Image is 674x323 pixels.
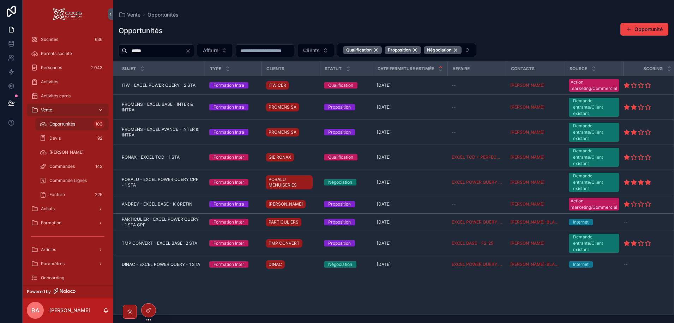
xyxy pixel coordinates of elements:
a: [PERSON_NAME] [510,154,560,160]
a: Vente [27,104,109,116]
span: DINAC [269,262,282,267]
a: [PERSON_NAME]-BLANC [510,219,560,225]
span: [PERSON_NAME] [510,154,544,160]
a: ITW - EXCEL POWER QUERY - 2 STA [122,83,201,88]
a: Formation Intra [209,201,257,207]
a: Formation Intra [209,104,257,110]
a: Devis92 [35,132,109,145]
span: TMP CONVERT - EXCEL BASE -2 STA [122,240,197,246]
p: [PERSON_NAME] [49,307,90,314]
span: Activités cards [41,93,71,99]
div: Négociation [328,179,352,185]
span: RONAX - EXCEL TCD - 1 STA [122,154,180,160]
span: Affaire [452,66,470,72]
a: Formation [27,217,109,229]
span: Contacts [511,66,535,72]
span: Vente [127,11,140,18]
span: Onboarding [41,275,64,281]
span: -- [452,104,456,110]
a: EXCEL POWER QUERY - F1-25 [452,219,502,225]
button: Select Button [337,43,476,57]
a: ITW CER [266,81,289,90]
span: Sociétés [41,37,58,42]
a: DINAC - EXCEL POWER QUERY - 1 STA [122,262,201,267]
div: Qualification [343,46,382,54]
a: Internet [569,219,619,225]
span: -- [452,129,456,135]
span: [DATE] [377,262,391,267]
a: Formation Inter [209,261,257,268]
a: [PERSON_NAME] [510,83,560,88]
div: 92 [95,134,104,142]
a: PROMENS SA [266,128,299,136]
span: [PERSON_NAME] [510,104,544,110]
span: Vente [41,107,52,113]
a: [PERSON_NAME] [510,179,560,185]
a: Articles [27,243,109,256]
a: [DATE] [377,104,443,110]
a: Opportunités [148,11,179,18]
a: ANDREY - EXCEL BASE - K CRETIN [122,201,201,207]
span: ITW CER [269,83,286,88]
a: RONAX - EXCEL TCD - 1 STA [122,154,201,160]
span: Facture [49,192,65,197]
a: [DATE] [377,262,443,267]
a: [DATE] [377,179,443,185]
span: Commande Lignes [49,178,87,183]
span: PROMENS SA [269,104,296,110]
button: Unselect PROPOSITION [385,46,421,54]
a: Formation Inter [209,219,257,225]
div: Formation Intra [213,82,244,89]
a: [PERSON_NAME]-BLANC [510,262,560,267]
img: App logo [53,8,82,20]
a: [PERSON_NAME] [510,129,544,135]
a: [PERSON_NAME] [510,104,560,110]
div: Proposition [328,201,351,207]
div: 636 [93,35,104,44]
a: [DATE] [377,83,443,88]
a: PROMENS SA [266,102,315,113]
a: [PERSON_NAME] [510,201,544,207]
div: Qualification [328,154,353,160]
span: Clients [303,47,320,54]
a: [DATE] [377,201,443,207]
a: TMP CONVERT [266,238,315,249]
a: -- [452,104,502,110]
button: Unselect NEGOCIATION [424,46,462,54]
a: Demande entrante/Client existant [569,123,619,142]
a: Demande entrante/Client existant [569,98,619,117]
a: EXCEL TCD + PERFECT - F1-25 [452,154,502,160]
span: [PERSON_NAME] [49,150,84,155]
a: PORALU MENUISERIES [266,175,313,189]
div: 225 [93,190,104,199]
span: [DATE] [377,201,391,207]
span: Date fermeture estimée [378,66,434,72]
a: [PERSON_NAME] [510,240,544,246]
span: -- [452,83,456,88]
span: [PERSON_NAME] [269,201,303,207]
div: Formation Intra [213,201,244,207]
a: Formation Intra [209,129,257,135]
button: Select Button [297,44,334,57]
a: PROMENS SA [266,103,299,111]
span: TMP CONVERT [269,240,300,246]
a: Qualification [324,82,368,89]
span: EXCEL POWER QUERY - F1-25 [452,262,502,267]
div: Demande entrante/Client existant [573,173,615,192]
a: Paramètres [27,257,109,270]
div: 103 [93,120,104,128]
a: -- [452,201,502,207]
div: 2 043 [89,63,104,72]
a: Proposition [324,219,368,225]
a: ITW CER [266,80,315,91]
span: Activités [41,79,58,85]
span: ANDREY - EXCEL BASE - K CRETIN [122,201,192,207]
span: PROMENS - EXCEL AVANCE - INTER & INTRA [122,127,201,138]
a: Commande Lignes [35,174,109,187]
a: Qualification [324,154,368,160]
a: Facture225 [35,188,109,201]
